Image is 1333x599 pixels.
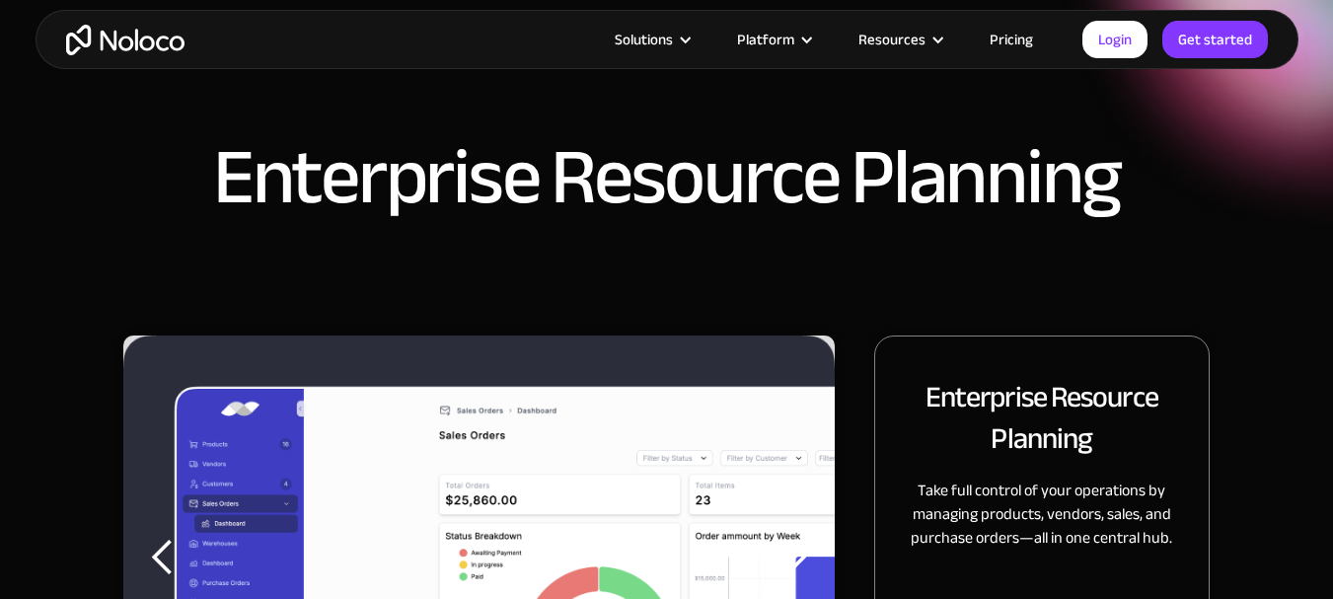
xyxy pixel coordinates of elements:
[834,27,965,52] div: Resources
[899,376,1185,459] h2: Enterprise Resource Planning
[66,25,185,55] a: home
[712,27,834,52] div: Platform
[737,27,794,52] div: Platform
[899,479,1185,550] p: Take full control of your operations by managing products, vendors, sales, and purchase orders—al...
[615,27,673,52] div: Solutions
[858,27,926,52] div: Resources
[1162,21,1268,58] a: Get started
[965,27,1058,52] a: Pricing
[590,27,712,52] div: Solutions
[213,138,1120,217] h1: Enterprise Resource Planning
[1082,21,1148,58] a: Login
